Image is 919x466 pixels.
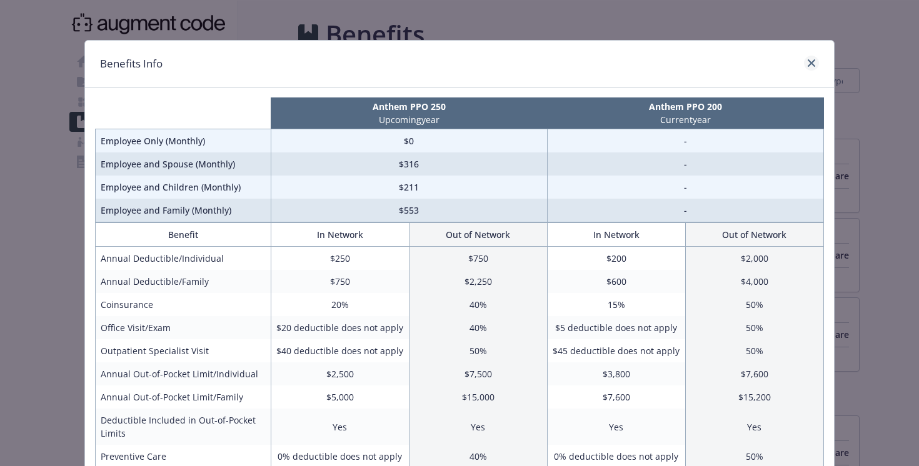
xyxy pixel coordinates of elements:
[547,293,685,316] td: 15%
[409,409,547,445] td: Yes
[685,293,823,316] td: 50%
[96,409,271,445] td: Deductible Included in Out-of-Pocket Limits
[96,129,271,153] td: Employee Only (Monthly)
[547,176,823,199] td: -
[685,270,823,293] td: $4,000
[547,385,685,409] td: $7,600
[96,152,271,176] td: Employee and Spouse (Monthly)
[271,339,409,362] td: $40 deductible does not apply
[685,409,823,445] td: Yes
[271,362,409,385] td: $2,500
[547,247,685,270] td: $200
[685,385,823,409] td: $15,200
[96,270,271,293] td: Annual Deductible/Family
[96,316,271,339] td: Office Visit/Exam
[271,152,547,176] td: $316
[550,100,821,113] p: Anthem PPO 200
[685,247,823,270] td: $2,000
[273,100,545,113] p: Anthem PPO 250
[96,247,271,270] td: Annual Deductible/Individual
[409,362,547,385] td: $7,500
[96,176,271,199] td: Employee and Children (Monthly)
[409,270,547,293] td: $2,250
[271,176,547,199] td: $211
[100,56,163,72] h1: Benefits Info
[96,385,271,409] td: Annual Out-of-Pocket Limit/Family
[409,316,547,339] td: 40%
[96,339,271,362] td: Outpatient Specialist Visit
[550,113,821,126] p: Current year
[409,223,547,247] th: Out of Network
[271,385,409,409] td: $5,000
[271,316,409,339] td: $20 deductible does not apply
[685,223,823,247] th: Out of Network
[685,339,823,362] td: 50%
[685,362,823,385] td: $7,600
[409,247,547,270] td: $750
[547,339,685,362] td: $45 deductible does not apply
[685,316,823,339] td: 50%
[271,409,409,445] td: Yes
[96,293,271,316] td: Coinsurance
[547,223,685,247] th: In Network
[271,293,409,316] td: 20%
[271,223,409,247] th: In Network
[271,129,547,153] td: $0
[96,199,271,222] td: Employee and Family (Monthly)
[547,362,685,385] td: $3,800
[804,56,819,71] a: close
[271,247,409,270] td: $250
[547,152,823,176] td: -
[271,199,547,222] td: $553
[547,316,685,339] td: $5 deductible does not apply
[273,113,545,126] p: Upcoming year
[409,293,547,316] td: 40%
[547,270,685,293] td: $600
[96,223,271,247] th: Benefit
[409,339,547,362] td: 50%
[96,97,271,129] th: intentionally left blank
[547,409,685,445] td: Yes
[547,199,823,222] td: -
[547,129,823,153] td: -
[96,362,271,385] td: Annual Out-of-Pocket Limit/Individual
[409,385,547,409] td: $15,000
[271,270,409,293] td: $750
